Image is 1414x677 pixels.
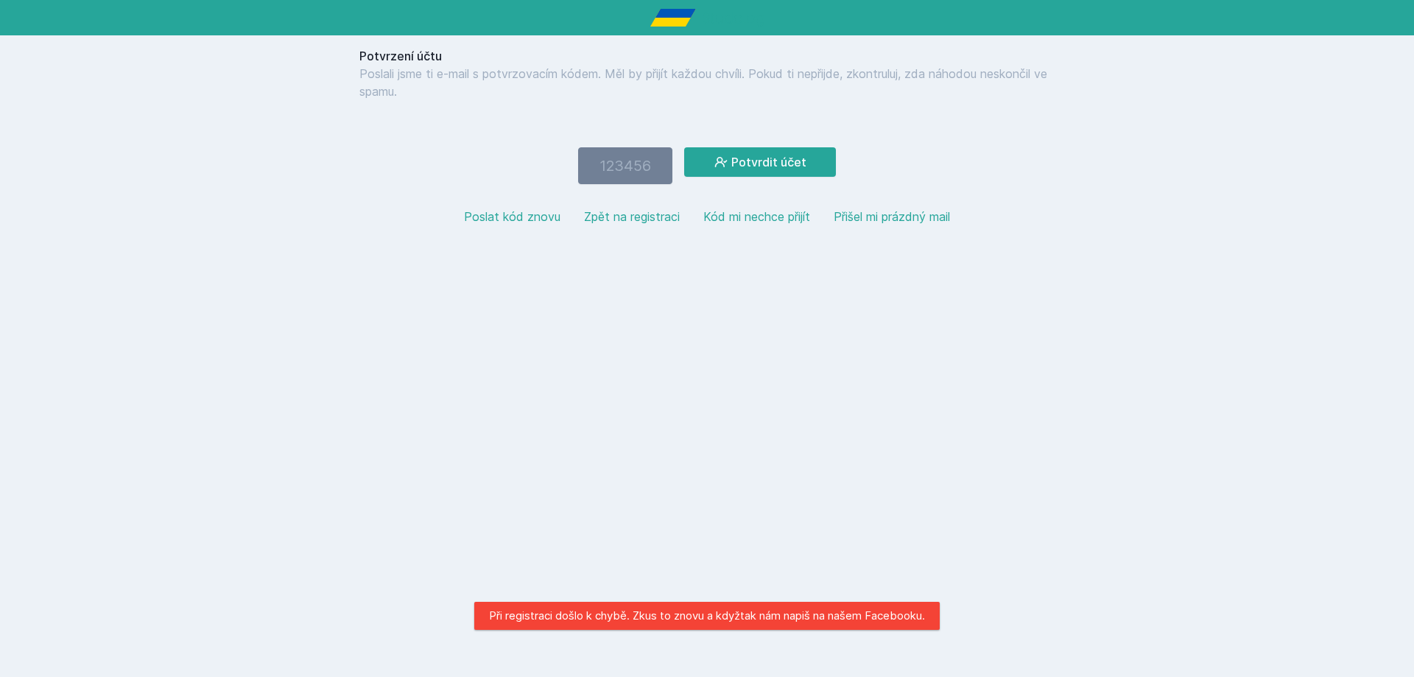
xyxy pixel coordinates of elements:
p: Poslali jsme ti e-mail s potvrzovacím kódem. Měl by přijít každou chvíli. Pokud ti nepřijde, zkon... [359,65,1055,100]
button: Potvrdit účet [684,147,836,177]
button: Poslat kód znovu [464,208,560,225]
button: Zpět na registraci [584,208,680,225]
button: Kód mi nechce přijít [703,208,810,225]
button: Přišel mi prázdný mail [834,208,950,225]
div: Při registraci došlo k chybě. Zkus to znovu a kdyžtak nám napiš na našem Facebooku. [474,602,940,630]
h1: Potvrzení účtu [359,47,1055,65]
input: 123456 [578,147,672,184]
